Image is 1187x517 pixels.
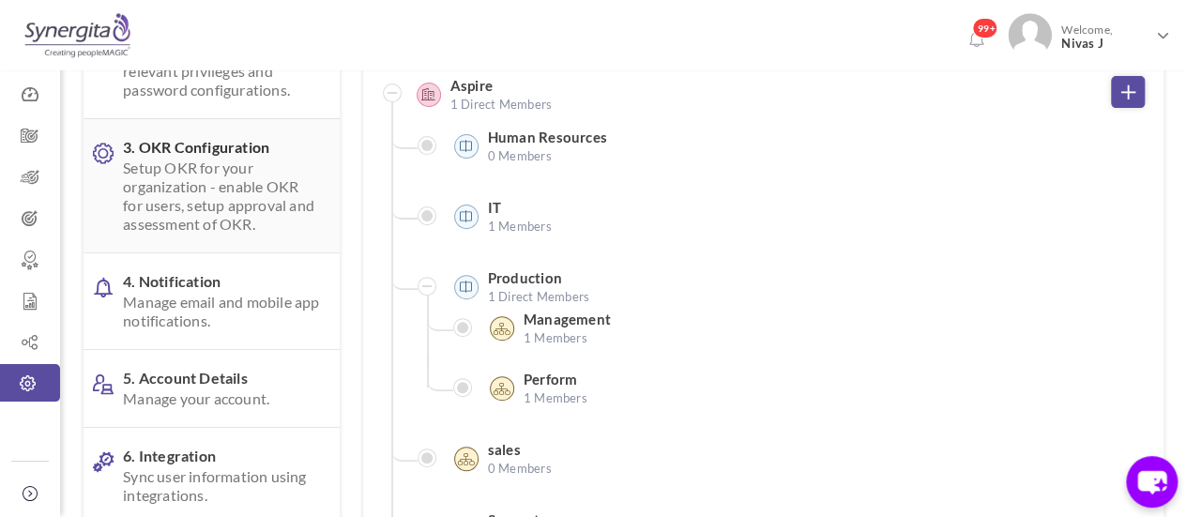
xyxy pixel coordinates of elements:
[488,268,562,287] label: Production
[524,370,577,388] label: Perform
[1000,6,1178,60] a: Photo Welcome,Nivas J
[1052,13,1154,60] span: Welcome,
[450,76,493,95] label: Aspire
[123,272,320,330] span: 4. Notification
[450,95,552,114] span: 1 Direct Members
[524,328,611,347] span: 1 Members
[123,447,320,505] span: 6. Integration
[524,310,611,328] label: Management
[488,459,552,478] span: 0 Members
[1061,37,1149,51] span: Nivas J
[524,388,587,407] span: 1 Members
[123,43,320,99] span: Manage the users with relevant privileges and password configurations.
[1008,13,1052,57] img: Photo
[123,138,320,234] span: 3. OKR Configuration
[123,159,320,234] span: Setup OKR for your organization - enable OKR for users, setup approval and assessment of OKR.
[488,198,501,217] label: IT
[123,369,320,408] span: 5. Account Details
[488,146,607,165] span: 0 Members
[488,440,521,459] label: sales
[488,128,607,146] label: Human Resources
[123,467,320,505] span: Sync user information using integrations.
[488,217,552,236] span: 1 Members
[961,24,991,54] a: Notifications
[123,293,320,330] span: Manage email and mobile app notifications.
[123,389,320,408] span: Manage your account.
[1111,76,1145,108] a: Add
[972,18,997,38] span: 99+
[1126,456,1178,508] button: chat-button
[22,12,133,59] img: Logo
[488,287,589,306] span: 1 Direct Members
